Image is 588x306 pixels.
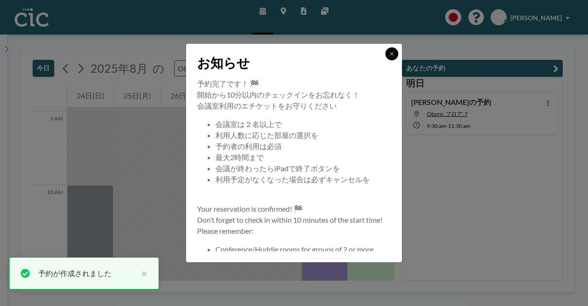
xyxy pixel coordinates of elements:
span: 開始から10分以内のチェックインをお忘れなく！ [197,90,360,99]
span: 予約完了です！ 🏁 [197,79,259,88]
div: 予約が作成されました [38,268,136,279]
span: 会議が終わったらiPadで終了ボタンを [215,164,340,173]
span: Don’t forget to check in within 10 minutes of the start time! [197,215,383,224]
span: Please remember: [197,226,254,235]
span: 会議室は２名以上で [215,120,282,128]
span: 最大2時間まで [215,153,264,162]
button: close [136,268,147,279]
span: 利用人数に応じた部屋の選択を [215,131,318,139]
span: 会議室利用のエチケットをお守りください [197,101,337,110]
span: Conference/Huddle rooms for groups of 2 or more [215,245,373,254]
span: Your reservation is confirmed! 🏁 [197,204,303,213]
span: 利用予定がなくなった場合は必ずキャンセルを [215,175,370,184]
span: お知らせ [197,55,250,71]
span: 予約者の利用は必須 [215,142,282,150]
